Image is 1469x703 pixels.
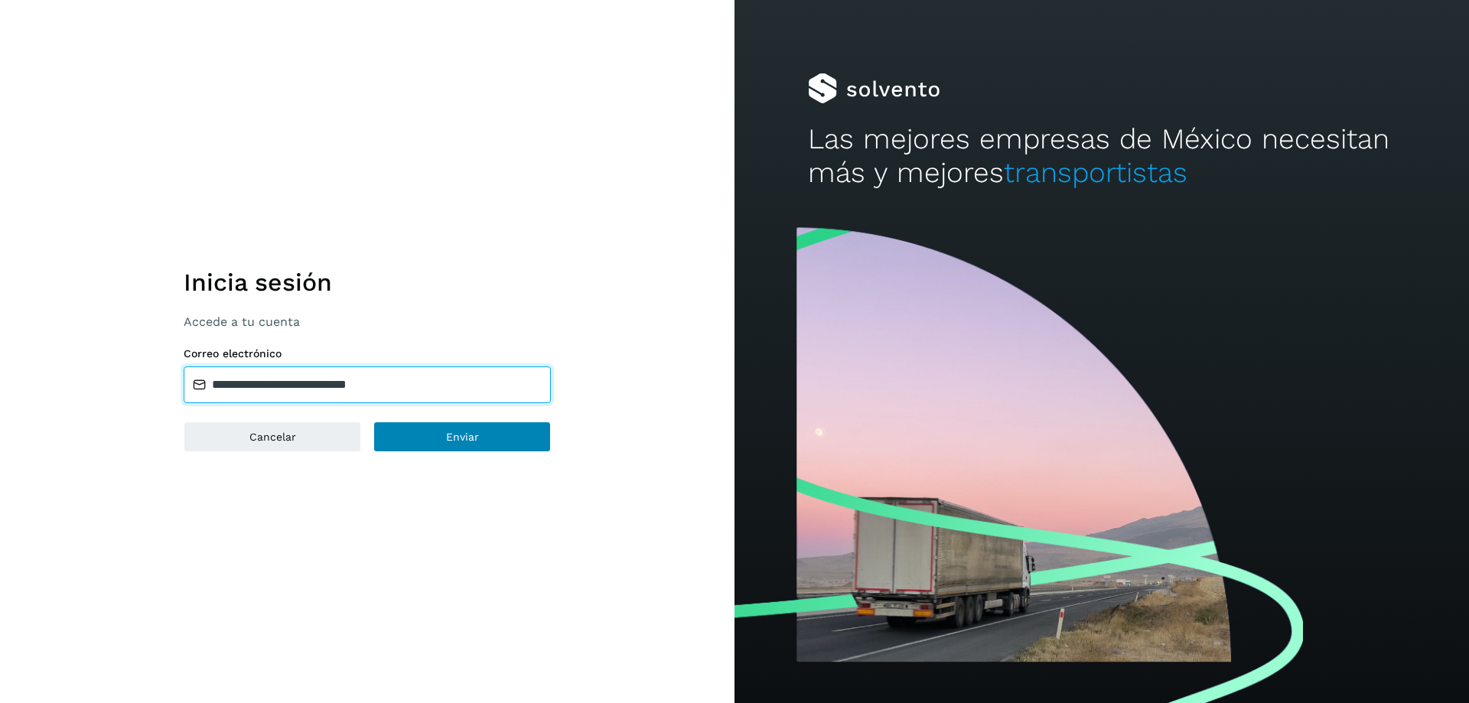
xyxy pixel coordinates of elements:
p: Accede a tu cuenta [184,314,551,329]
button: Cancelar [184,421,361,452]
span: Enviar [446,431,479,442]
span: transportistas [1004,156,1187,189]
button: Enviar [373,421,551,452]
h1: Inicia sesión [184,268,551,297]
label: Correo electrónico [184,347,551,360]
h2: Las mejores empresas de México necesitan más y mejores [808,122,1396,190]
span: Cancelar [249,431,296,442]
